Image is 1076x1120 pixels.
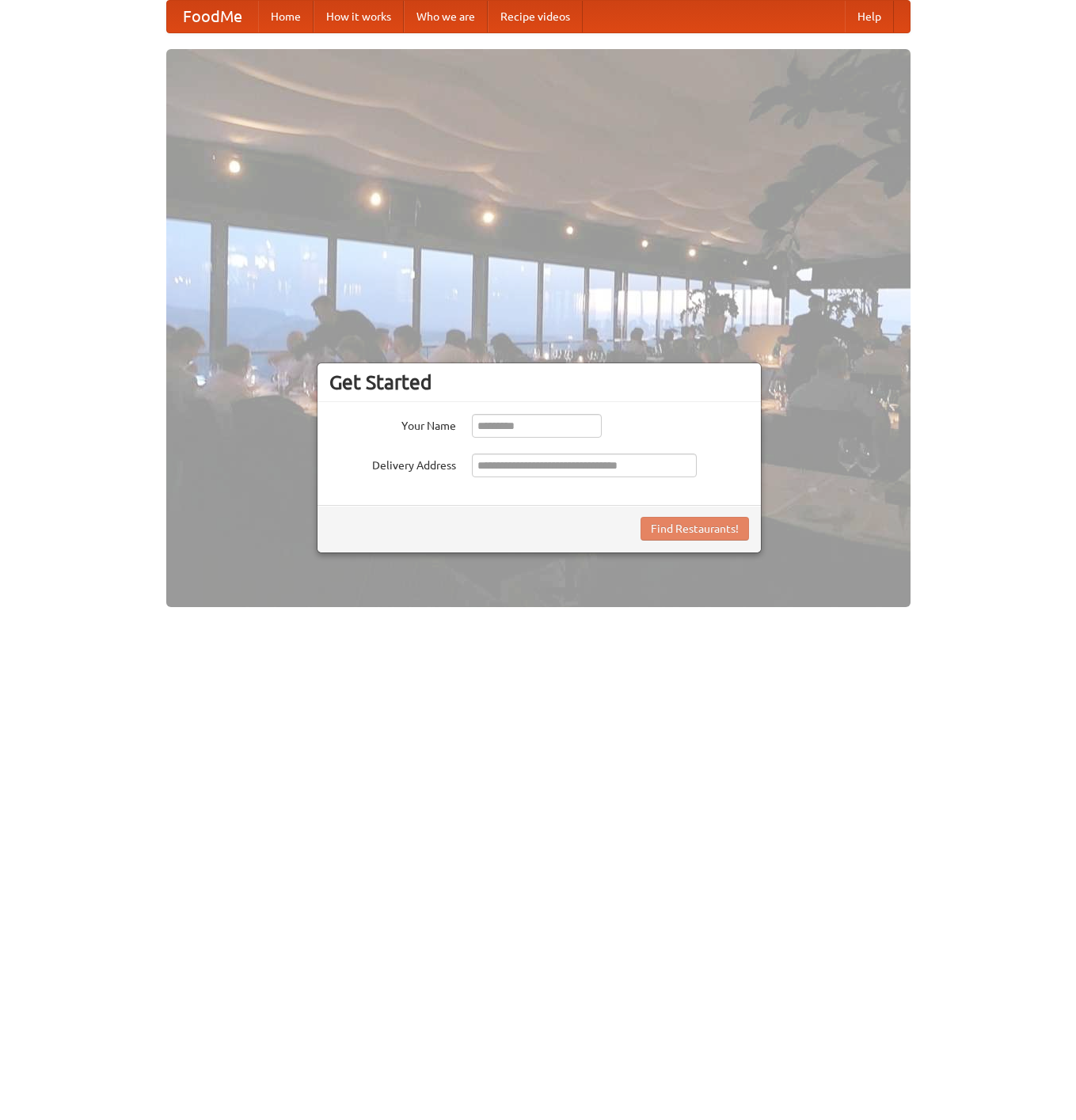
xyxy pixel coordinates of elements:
[329,370,749,394] h3: Get Started
[258,1,314,32] a: Home
[488,1,583,32] a: Recipe videos
[167,1,258,32] a: FoodMe
[404,1,488,32] a: Who we are
[845,1,894,32] a: Help
[314,1,404,32] a: How it works
[641,517,749,541] button: Find Restaurants!
[329,414,456,434] label: Your Name
[329,454,456,473] label: Delivery Address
